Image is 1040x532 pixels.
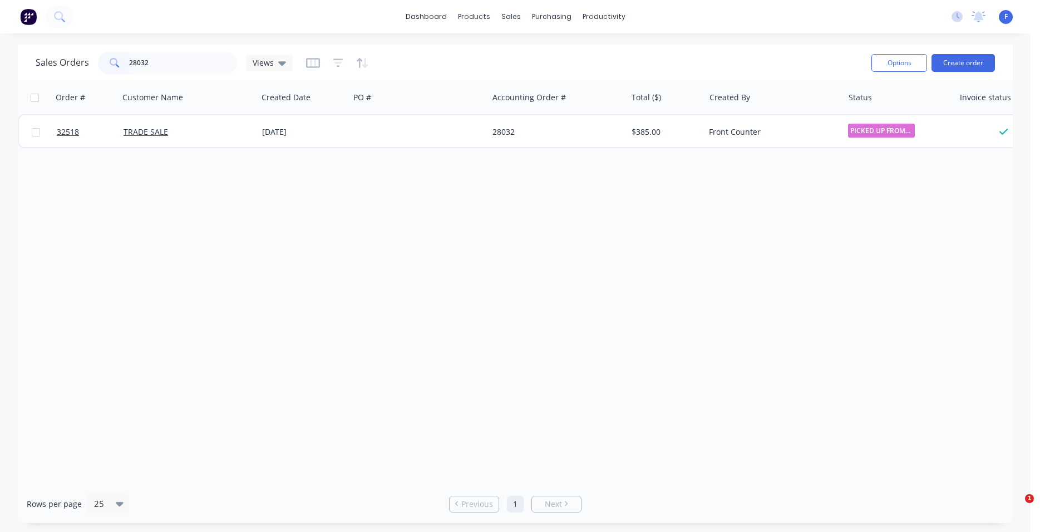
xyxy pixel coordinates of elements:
h1: Sales Orders [36,57,89,68]
div: PO # [353,92,371,103]
span: PICKED UP FROM ... [848,124,915,138]
iframe: Intercom live chat [1002,494,1029,521]
span: Views [253,57,274,69]
a: Next page [532,499,581,510]
a: Previous page [450,499,499,510]
a: Page 1 is your current page [507,496,524,513]
div: Status [849,92,872,103]
button: Options [871,54,927,72]
a: 32518 [57,115,124,149]
input: Search... [129,52,238,74]
div: sales [496,8,526,25]
img: Factory [20,8,37,25]
div: products [452,8,496,25]
div: Created Date [262,92,310,103]
div: Order # [56,92,85,103]
div: productivity [577,8,631,25]
div: $385.00 [632,126,697,138]
span: Next [545,499,562,510]
div: Total ($) [632,92,661,103]
div: Customer Name [122,92,183,103]
span: Rows per page [27,499,82,510]
button: Create order [931,54,995,72]
div: Invoice status [960,92,1011,103]
div: purchasing [526,8,577,25]
span: 1 [1025,494,1034,503]
div: 28032 [492,126,616,138]
div: Front Counter [709,126,832,138]
div: [DATE] [262,126,345,138]
a: TRADE SALE [124,126,168,137]
span: 32518 [57,126,79,138]
div: Created By [709,92,750,103]
ul: Pagination [445,496,586,513]
div: Accounting Order # [492,92,566,103]
span: Previous [461,499,493,510]
a: dashboard [400,8,452,25]
span: F [1004,12,1008,22]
